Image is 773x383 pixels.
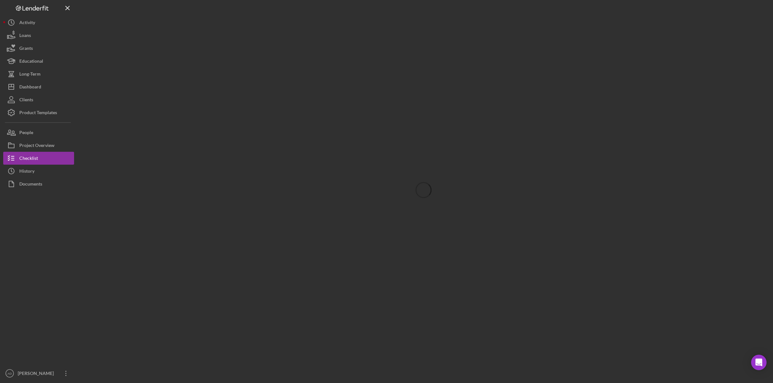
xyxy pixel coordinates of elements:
div: People [19,126,33,141]
div: History [19,165,34,179]
div: Documents [19,178,42,192]
button: AD[PERSON_NAME] [3,367,74,380]
button: Project Overview [3,139,74,152]
div: Project Overview [19,139,54,153]
button: Clients [3,93,74,106]
div: Educational [19,55,43,69]
button: Loans [3,29,74,42]
button: People [3,126,74,139]
button: Grants [3,42,74,55]
button: Educational [3,55,74,68]
div: Activity [19,16,35,31]
button: Documents [3,178,74,190]
button: Checklist [3,152,74,165]
div: Open Intercom Messenger [751,355,767,370]
div: Clients [19,93,33,108]
div: Product Templates [19,106,57,121]
button: Activity [3,16,74,29]
div: Long-Term [19,68,41,82]
button: Dashboard [3,80,74,93]
button: Long-Term [3,68,74,80]
div: Dashboard [19,80,41,95]
button: History [3,165,74,178]
text: AD [7,372,12,375]
div: [PERSON_NAME] [16,367,58,381]
div: Grants [19,42,33,56]
div: Loans [19,29,31,43]
div: Checklist [19,152,38,166]
button: Product Templates [3,106,74,119]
